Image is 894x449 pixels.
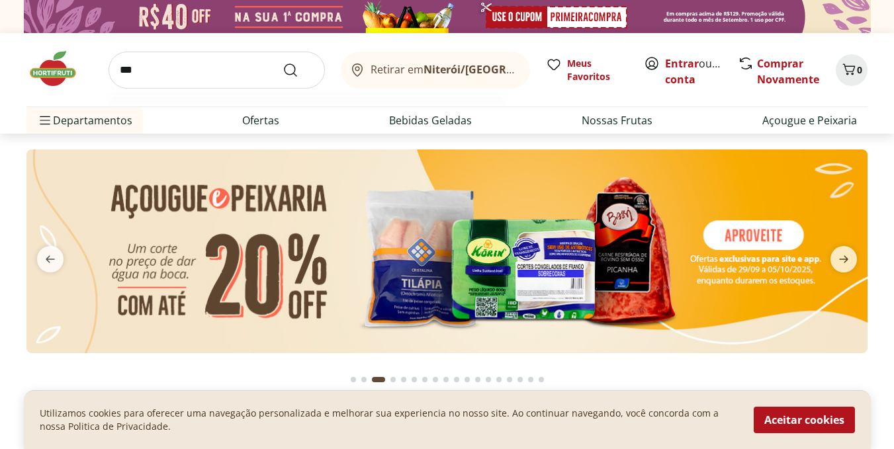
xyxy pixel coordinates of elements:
button: Aceitar cookies [754,407,855,433]
span: Retirar em [371,63,517,75]
span: Meus Favoritos [567,57,628,83]
button: Current page from fs-carousel [369,364,388,395]
button: Go to page 6 from fs-carousel [409,364,420,395]
p: Utilizamos cookies para oferecer uma navegação personalizada e melhorar sua experiencia no nosso ... [40,407,738,433]
button: Go to page 14 from fs-carousel [494,364,504,395]
button: Go to page 9 from fs-carousel [441,364,451,395]
button: Go to page 13 from fs-carousel [483,364,494,395]
button: Carrinho [836,54,868,86]
span: ou [665,56,724,87]
button: Submit Search [283,62,314,78]
a: Nossas Frutas [582,112,652,128]
button: Menu [37,104,53,136]
button: previous [26,246,74,272]
img: Hortifruti [26,49,93,89]
button: Go to page 10 from fs-carousel [451,364,462,395]
a: Bebidas Geladas [389,112,472,128]
button: Go to page 7 from fs-carousel [420,364,430,395]
img: açougue [26,149,868,353]
button: Go to page 18 from fs-carousel [536,364,547,395]
button: Go to page 2 from fs-carousel [359,364,369,395]
a: Meus Favoritos [546,57,628,83]
input: search [109,52,325,89]
button: next [820,246,868,272]
button: Go to page 11 from fs-carousel [462,364,472,395]
span: 0 [857,63,862,76]
button: Go to page 17 from fs-carousel [525,364,536,395]
a: Entrar [665,56,699,71]
b: Niterói/[GEOGRAPHIC_DATA] [424,62,574,77]
button: Go to page 15 from fs-carousel [504,364,515,395]
button: Go to page 8 from fs-carousel [430,364,441,395]
button: Go to page 1 from fs-carousel [348,364,359,395]
button: Go to page 5 from fs-carousel [398,364,409,395]
button: Retirar emNiterói/[GEOGRAPHIC_DATA] [341,52,530,89]
span: Departamentos [37,104,132,136]
a: Criar conta [665,56,738,87]
a: Ofertas [242,112,279,128]
a: Açougue e Peixaria [762,112,857,128]
a: Comprar Novamente [757,56,819,87]
button: Go to page 12 from fs-carousel [472,364,483,395]
button: Go to page 4 from fs-carousel [388,364,398,395]
button: Go to page 16 from fs-carousel [515,364,525,395]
